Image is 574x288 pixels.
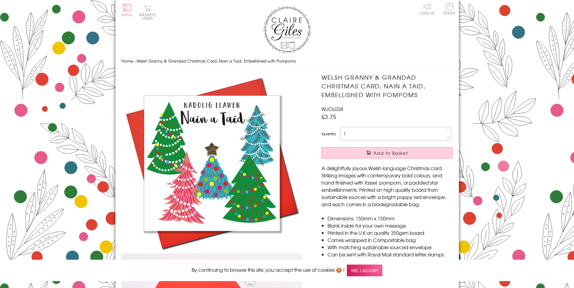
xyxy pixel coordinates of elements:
[328,236,453,244] li: Comes wrapped in Compostable bag
[420,3,434,15] a: Log In
[328,222,453,229] li: Blank inside for your own message
[328,244,453,251] li: With matching sustainable sourced envelope
[322,112,336,121] span: £3.75
[322,131,336,136] label: Quantity
[322,105,343,112] span: WJOL034
[263,6,311,54] img: Claire Giles Greetings Cards
[121,4,133,17] button: Menu
[322,147,453,158] button: Add to Basket
[121,12,133,17] span: Menu
[121,58,133,64] a: Home
[443,3,456,15] span: Trade
[443,3,456,16] a: Trade
[328,251,453,258] li: Can be sent with Royal Mail standard letter stamps
[142,12,156,21] span: 0 items
[322,164,453,208] p: A delightfully joyous Welsh language Christmas card. Striking images with contemporary bold colou...
[136,58,296,64] span: Welsh Granny & Grandad Christmas Card, Nain a Taid, Embellished with Pompoms
[322,73,453,99] h1: Welsh Granny & Grandad Christmas Card, Nain a Taid, Embellished with Pompoms
[121,73,302,253] img: Welsh Granny & Grandad Christmas Card, Nain a Taid, Embellished with Pompoms
[328,229,453,236] li: Printed in the U.K on quality 350gsm board
[347,265,382,276] span: Yes, I accept
[134,58,135,64] span: ›
[121,55,453,67] nav: breadcrumbs
[328,215,453,222] li: Dimensions: 150mm x 150mm
[140,5,156,20] button: Basket0 items
[374,150,408,156] span: Add to Basket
